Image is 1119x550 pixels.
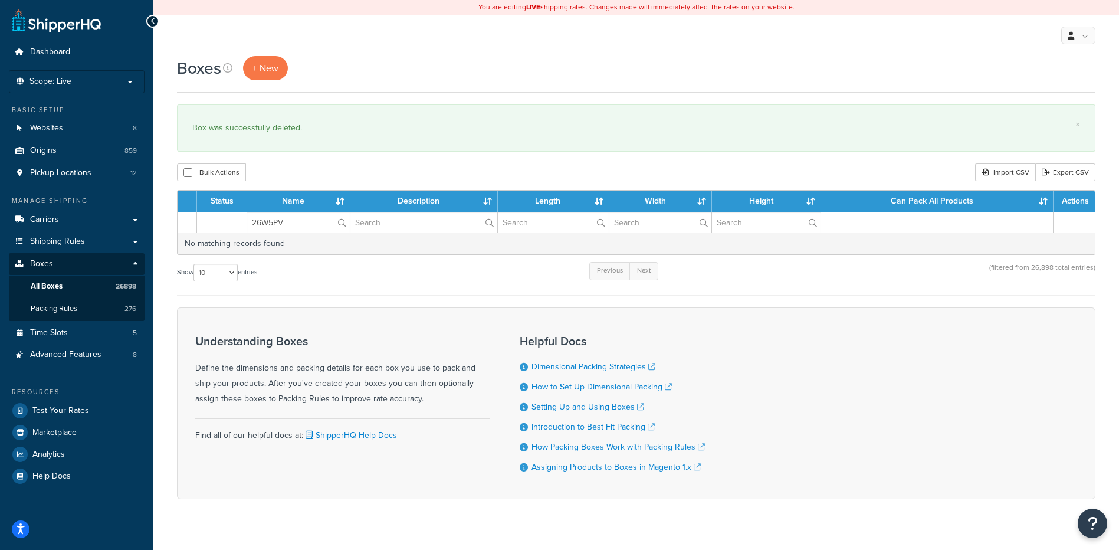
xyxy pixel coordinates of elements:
span: Analytics [32,450,65,460]
div: Find all of our helpful docs at: [195,418,490,443]
span: Help Docs [32,472,71,482]
a: Test Your Rates [9,400,145,421]
li: Packing Rules [9,298,145,320]
a: Shipping Rules [9,231,145,253]
a: ShipperHQ Help Docs [303,429,397,441]
span: Carriers [30,215,59,225]
span: Websites [30,123,63,133]
span: + New [252,61,278,75]
span: All Boxes [31,281,63,292]
th: Can Pack All Products : activate to sort column ascending [821,191,1054,212]
div: Basic Setup [9,105,145,115]
span: Shipping Rules [30,237,85,247]
div: Define the dimensions and packing details for each box you use to pack and ship your products. Af... [195,335,490,407]
td: No matching records found [178,233,1095,254]
a: Time Slots 5 [9,322,145,344]
th: Description : activate to sort column ascending [350,191,498,212]
li: Origins [9,140,145,162]
a: Dashboard [9,41,145,63]
label: Show entries [177,264,257,281]
span: Scope: Live [29,77,71,87]
th: Width : activate to sort column ascending [609,191,712,212]
li: All Boxes [9,276,145,297]
li: Time Slots [9,322,145,344]
th: Status [197,191,247,212]
a: Packing Rules 276 [9,298,145,320]
a: Previous [589,262,631,280]
span: 26898 [116,281,136,292]
a: How to Set Up Dimensional Packing [531,381,672,393]
span: Boxes [30,259,53,269]
a: Analytics [9,444,145,465]
a: How Packing Boxes Work with Packing Rules [531,441,705,453]
span: Marketplace [32,428,77,438]
input: Search [609,212,711,233]
span: Origins [30,146,57,156]
button: Bulk Actions [177,163,246,181]
a: Help Docs [9,466,145,487]
a: ShipperHQ Home [12,9,101,32]
a: Origins 859 [9,140,145,162]
div: Resources [9,387,145,397]
div: (filtered from 26,898 total entries) [989,261,1095,286]
a: + New [243,56,288,80]
li: Websites [9,117,145,139]
select: Showentries [193,264,238,281]
div: Box was successfully deleted. [192,120,1080,136]
a: Boxes [9,253,145,275]
li: Pickup Locations [9,162,145,184]
div: Manage Shipping [9,196,145,206]
th: Length : activate to sort column ascending [498,191,609,212]
span: Time Slots [30,328,68,338]
a: Advanced Features 8 [9,344,145,366]
span: 12 [130,168,137,178]
a: Export CSV [1035,163,1095,181]
input: Search [247,212,350,233]
span: 5 [133,328,137,338]
a: Pickup Locations 12 [9,162,145,184]
span: Pickup Locations [30,168,91,178]
input: Search [712,212,821,233]
li: Boxes [9,253,145,320]
h3: Understanding Boxes [195,335,490,348]
a: Setting Up and Using Boxes [531,401,644,413]
a: Marketplace [9,422,145,443]
span: Dashboard [30,47,70,57]
a: Next [629,262,658,280]
li: Advanced Features [9,344,145,366]
a: Assigning Products to Boxes in Magento 1.x [531,461,701,473]
a: Carriers [9,209,145,231]
span: Packing Rules [31,304,77,314]
a: Websites 8 [9,117,145,139]
span: Advanced Features [30,350,101,360]
b: LIVE [526,2,540,12]
a: × [1075,120,1080,129]
a: Introduction to Best Fit Packing [531,421,655,433]
th: Actions [1054,191,1095,212]
button: Open Resource Center [1078,509,1107,538]
span: 8 [133,350,137,360]
th: Name : activate to sort column ascending [247,191,350,212]
span: 8 [133,123,137,133]
input: Search [498,212,609,233]
h1: Boxes [177,57,221,80]
a: All Boxes 26898 [9,276,145,297]
span: 859 [124,146,137,156]
th: Height : activate to sort column ascending [712,191,821,212]
span: Test Your Rates [32,406,89,416]
span: 276 [124,304,136,314]
h3: Helpful Docs [520,335,705,348]
a: Dimensional Packing Strategies [531,361,655,373]
input: Search [350,212,497,233]
div: Import CSV [975,163,1035,181]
